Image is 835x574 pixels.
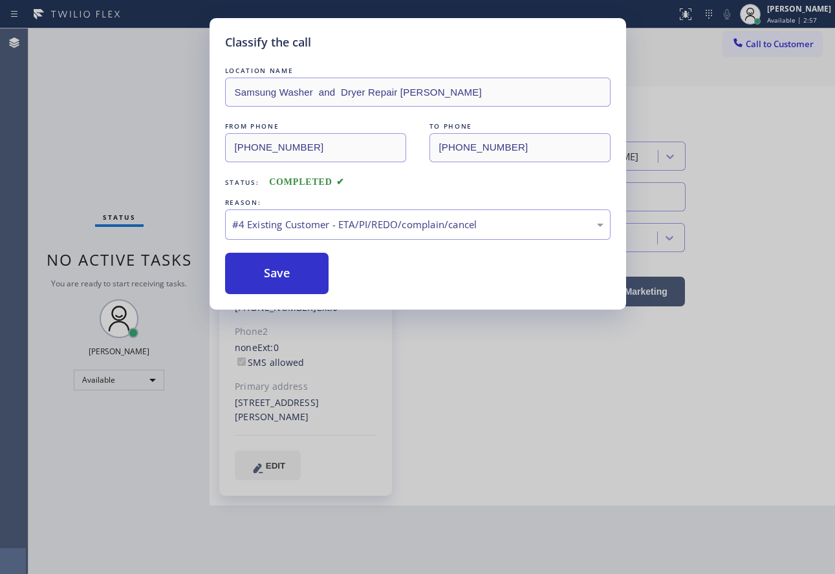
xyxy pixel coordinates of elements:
[225,133,406,162] input: From phone
[225,196,611,209] div: REASON:
[429,133,611,162] input: To phone
[232,217,603,232] div: #4 Existing Customer - ETA/PI/REDO/complain/cancel
[225,178,259,187] span: Status:
[225,253,329,294] button: Save
[225,64,611,78] div: LOCATION NAME
[225,34,311,51] h5: Classify the call
[225,120,406,133] div: FROM PHONE
[429,120,611,133] div: TO PHONE
[269,177,344,187] span: COMPLETED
